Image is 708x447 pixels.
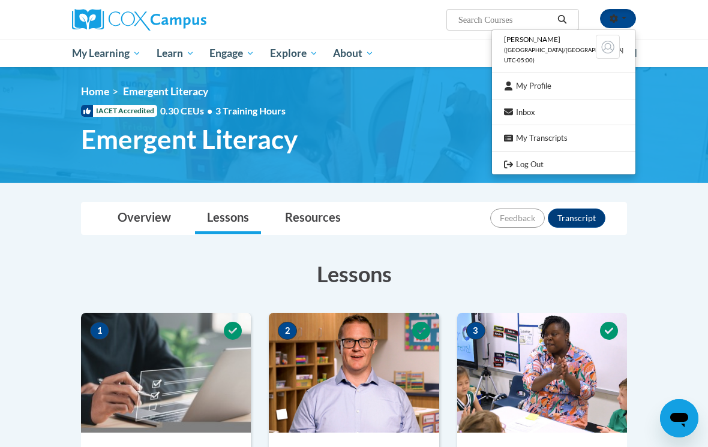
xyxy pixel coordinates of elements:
[660,399,698,437] iframe: Button to launch messaging window
[492,105,635,120] a: Inbox
[504,47,623,64] span: ([GEOGRAPHIC_DATA]/[GEOGRAPHIC_DATA] UTC-05:00)
[504,35,560,44] span: [PERSON_NAME]
[492,157,635,172] a: Logout
[492,131,635,146] a: My Transcripts
[492,78,635,93] a: My Profile
[596,35,620,59] img: Learner Profile Avatar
